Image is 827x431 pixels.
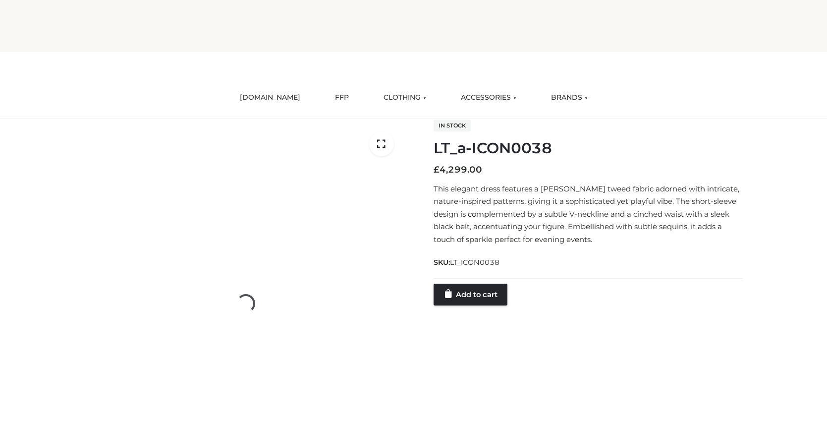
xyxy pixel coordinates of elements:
p: This elegant dress features a [PERSON_NAME] tweed fabric adorned with intricate, nature-inspired ... [434,183,742,246]
bdi: 4,299.00 [434,164,482,175]
a: ACCESSORIES [453,87,524,109]
span: SKU: [434,256,500,268]
span: In stock [434,120,471,131]
a: FFP [328,87,356,109]
span: £ [434,164,440,175]
a: [DOMAIN_NAME] [232,87,308,109]
a: CLOTHING [376,87,434,109]
a: Add to cart [434,284,507,306]
a: BRANDS [544,87,595,109]
h1: LT_a-ICON0038 [434,139,742,157]
span: LT_ICON0038 [450,258,499,267]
